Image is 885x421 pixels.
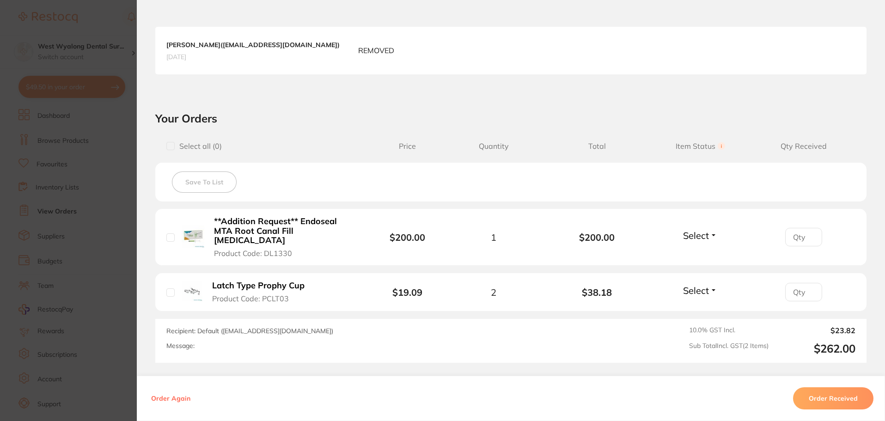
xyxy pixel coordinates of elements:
input: Qty [785,283,822,301]
span: Product Code: PCLT03 [212,294,289,303]
button: Order Again [148,394,193,403]
span: 2 [491,287,496,298]
p: REMOVED [358,45,394,55]
input: Qty [785,228,822,246]
button: Order Received [793,387,873,409]
span: Select [683,230,709,241]
span: [DATE] [166,53,340,61]
span: 10.0 % GST Incl. [689,326,769,335]
b: $19.09 [392,287,422,298]
button: Select [680,230,720,241]
img: **Addition Request** Endoseal MTA Root Canal Fill Mineral Trioxide Aggregate [182,225,204,248]
b: $200.00 [390,232,425,243]
img: Latch Type Prophy Cup [182,281,202,302]
button: Select [680,285,720,296]
output: $23.82 [776,326,855,335]
button: Latch Type Prophy Cup Product Code: PCLT03 [209,281,316,303]
b: **Addition Request** Endoseal MTA Root Canal Fill [MEDICAL_DATA] [214,217,357,245]
label: Message: [166,342,195,350]
span: Select [683,285,709,296]
button: Save To List [172,171,237,193]
span: Price [373,142,442,151]
h2: Your Orders [155,111,867,125]
button: **Addition Request** Endoseal MTA Root Canal Fill [MEDICAL_DATA] Product Code: DL1330 [211,216,360,258]
span: Item Status [649,142,752,151]
b: $38.18 [545,287,649,298]
b: Latch Type Prophy Cup [212,281,305,291]
b: [PERSON_NAME] ( [EMAIL_ADDRESS][DOMAIN_NAME] ) [166,41,340,49]
span: 1 [491,232,496,243]
span: Sub Total Incl. GST ( 2 Items) [689,342,769,355]
span: Total [545,142,649,151]
span: Product Code: DL1330 [214,249,292,257]
span: Quantity [442,142,545,151]
span: Qty Received [752,142,855,151]
output: $262.00 [776,342,855,355]
span: Select all ( 0 ) [175,142,222,151]
b: $200.00 [545,232,649,243]
span: Recipient: Default ( [EMAIL_ADDRESS][DOMAIN_NAME] ) [166,327,333,335]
